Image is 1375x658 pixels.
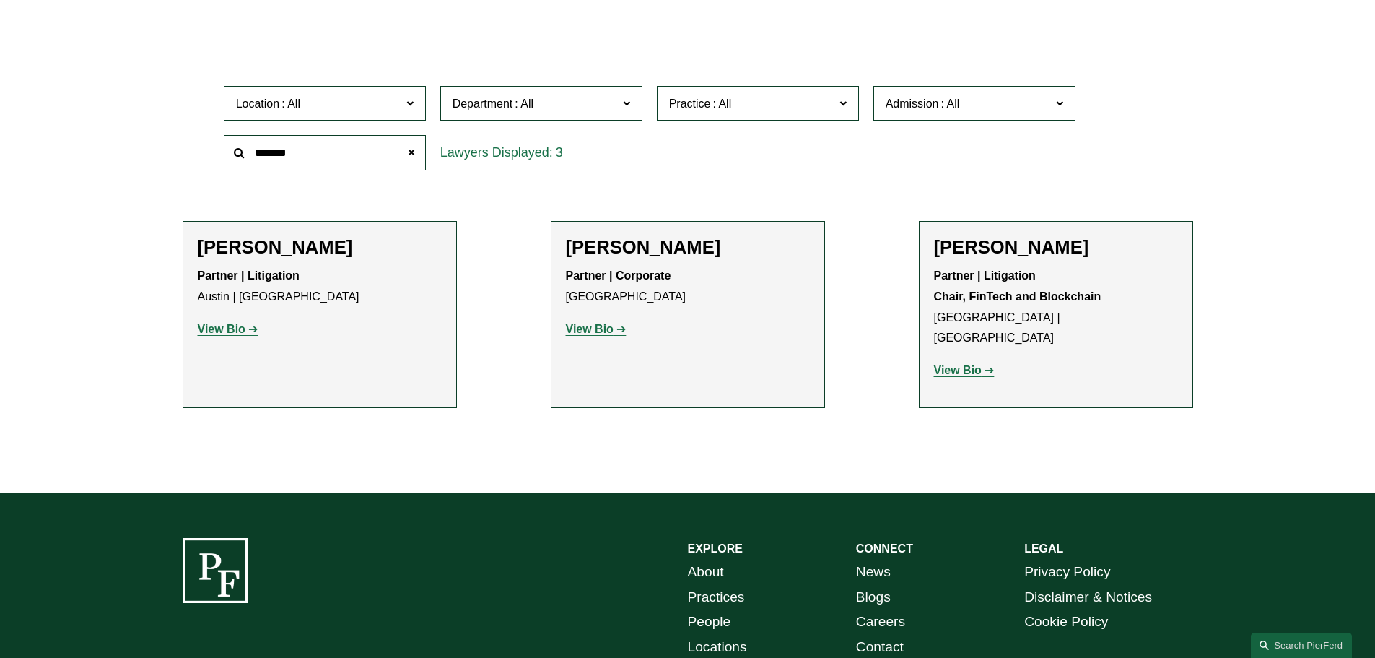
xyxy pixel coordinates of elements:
strong: View Bio [566,323,614,335]
a: Practices [688,585,745,610]
strong: CONNECT [856,542,913,555]
h2: [PERSON_NAME] [934,236,1178,259]
strong: LEGAL [1024,542,1063,555]
h2: [PERSON_NAME] [566,236,810,259]
p: Austin | [GEOGRAPHIC_DATA] [198,266,442,308]
strong: View Bio [934,364,982,376]
a: About [688,560,724,585]
strong: EXPLORE [688,542,743,555]
a: Disclaimer & Notices [1024,585,1152,610]
a: View Bio [566,323,627,335]
a: Careers [856,610,905,635]
strong: Partner | Litigation Chair, FinTech and Blockchain [934,269,1101,303]
span: Admission [886,98,939,110]
span: Department [453,98,513,110]
span: Practice [669,98,711,110]
a: Blogs [856,585,891,610]
a: View Bio [934,364,995,376]
a: Cookie Policy [1024,610,1108,635]
a: People [688,610,731,635]
strong: View Bio [198,323,245,335]
p: [GEOGRAPHIC_DATA] | [GEOGRAPHIC_DATA] [934,266,1178,349]
span: 3 [556,145,563,160]
a: Search this site [1251,633,1352,658]
h2: [PERSON_NAME] [198,236,442,259]
p: [GEOGRAPHIC_DATA] [566,266,810,308]
strong: Partner | Corporate [566,269,671,282]
a: View Bio [198,323,258,335]
span: Location [236,98,280,110]
a: Privacy Policy [1024,560,1110,585]
strong: Partner | Litigation [198,269,300,282]
a: News [856,560,891,585]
